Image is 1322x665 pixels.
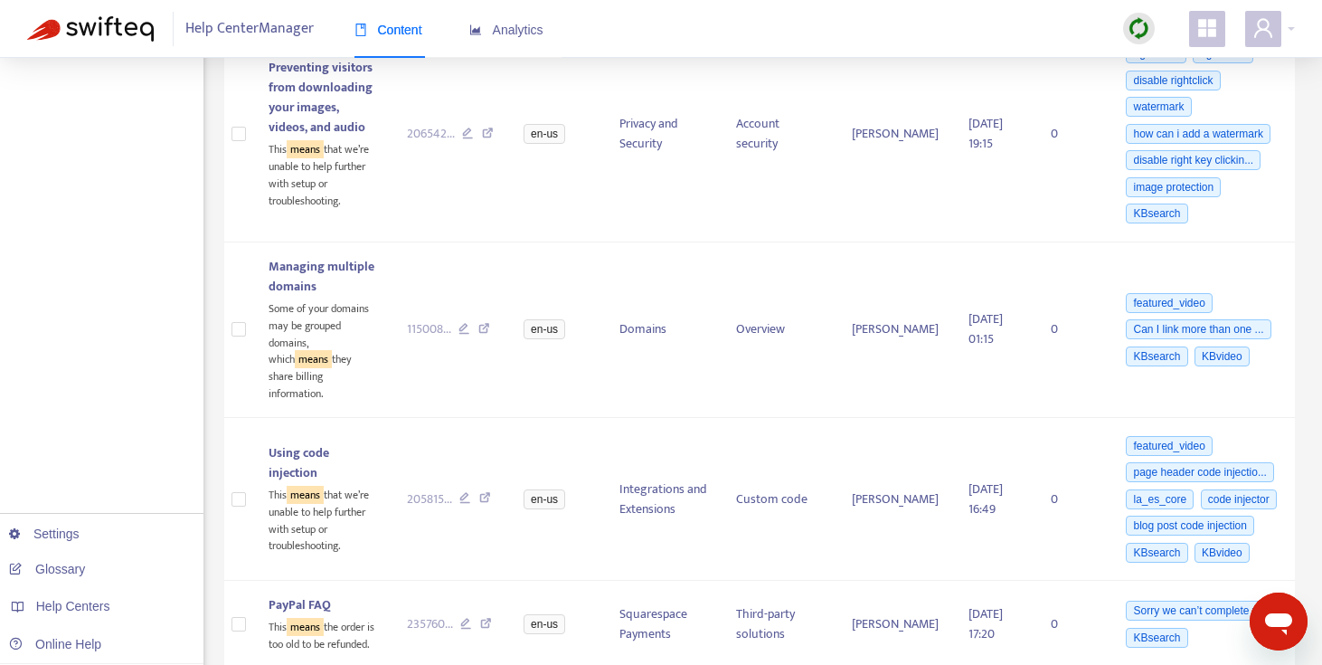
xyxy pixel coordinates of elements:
[269,256,374,297] span: Managing multiple domains
[1128,17,1150,40] img: sync.dc5367851b00ba804db3.png
[1126,628,1187,648] span: KBsearch
[1036,242,1109,418] td: 0
[287,618,324,636] sqkw: means
[1036,418,1109,582] td: 0
[1126,347,1187,366] span: KBsearch
[524,124,565,144] span: en-us
[269,442,329,483] span: Using code injection
[27,16,154,42] img: Swifteq
[837,26,955,243] td: [PERSON_NAME]
[9,637,101,651] a: Online Help
[968,603,1003,644] span: [DATE] 17:20
[9,527,80,541] a: Settings
[722,418,836,582] td: Custom code
[407,319,451,339] span: 115008 ...
[407,124,455,144] span: 206542 ...
[469,23,543,37] span: Analytics
[524,319,565,339] span: en-us
[1126,436,1212,456] span: featured_video
[287,486,324,504] sqkw: means
[605,26,722,243] td: Privacy and Security
[1126,489,1194,509] span: la_es_core
[1195,543,1250,563] span: KBvideo
[1126,462,1273,482] span: page header code injectio...
[1126,124,1270,144] span: how can i add a watermark
[968,479,1003,519] span: [DATE] 16:49
[354,23,422,37] span: Content
[605,418,722,582] td: Integrations and Extensions
[968,309,1003,349] span: [DATE] 01:15
[1126,204,1187,223] span: KBsearch
[837,242,955,418] td: [PERSON_NAME]
[722,26,836,243] td: Account security
[269,297,378,403] div: Some of your domains may be grouped domains, which they share billing information.
[354,24,367,36] span: book
[287,140,324,158] sqkw: means
[605,242,722,418] td: Domains
[1126,97,1191,117] span: watermark
[1036,26,1109,243] td: 0
[837,418,955,582] td: [PERSON_NAME]
[269,594,331,615] span: PayPal FAQ
[269,483,378,555] div: This that we’re unable to help further with setup or troubleshooting.
[469,24,482,36] span: area-chart
[407,489,452,509] span: 205815 ...
[269,57,373,138] span: Preventing visitors from downloading your images, videos, and audio
[968,113,1003,154] span: [DATE] 19:15
[36,599,110,613] span: Help Centers
[1126,516,1253,536] span: blog post code injection
[295,350,332,368] sqkw: means
[1126,177,1221,197] span: image protection
[524,489,565,509] span: en-us
[269,615,378,652] div: This the order is too old to be refunded.
[185,12,314,46] span: Help Center Manager
[1196,17,1218,39] span: appstore
[722,242,836,418] td: Overview
[269,138,378,209] div: This that we’re unable to help further with setup or troubleshooting.
[1250,593,1308,651] iframe: Button to launch messaging window
[1195,347,1250,366] span: KBvideo
[1126,319,1270,339] span: Can I link more than one ...
[9,562,85,576] a: Glossary
[1126,543,1187,563] span: KBsearch
[1126,71,1220,90] span: disable rightclick
[1201,489,1277,509] span: code injector
[524,614,565,634] span: en-us
[1126,601,1273,621] span: Sorry we can’t complete y...
[1126,150,1261,170] span: disable right key clickin...
[1252,17,1274,39] span: user
[1126,293,1212,313] span: featured_video
[407,614,453,634] span: 235760 ...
